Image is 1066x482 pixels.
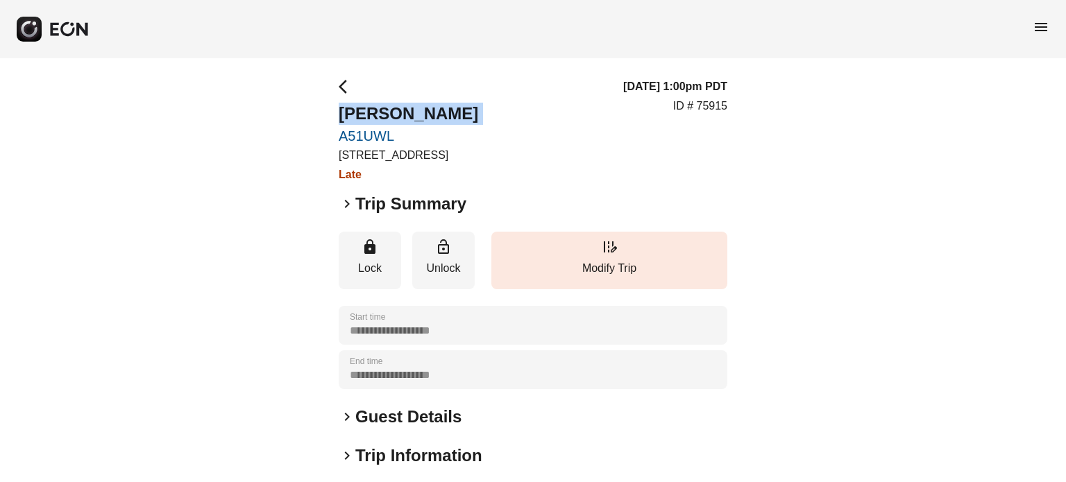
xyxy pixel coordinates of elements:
h2: [PERSON_NAME] [339,103,478,125]
h2: Trip Information [355,445,482,467]
p: Unlock [419,260,468,277]
span: keyboard_arrow_right [339,447,355,464]
span: lock [362,239,378,255]
h2: Trip Summary [355,193,466,215]
span: arrow_back_ios [339,78,355,95]
span: keyboard_arrow_right [339,196,355,212]
h2: Guest Details [355,406,462,428]
button: Lock [339,232,401,289]
h3: [DATE] 1:00pm PDT [623,78,727,95]
p: Modify Trip [498,260,720,277]
button: Unlock [412,232,475,289]
span: menu [1033,19,1049,35]
h3: Late [339,166,478,183]
p: Lock [346,260,394,277]
span: keyboard_arrow_right [339,408,355,425]
p: [STREET_ADDRESS] [339,147,478,164]
a: A51UWL [339,128,478,144]
button: Modify Trip [491,232,727,289]
span: edit_road [601,239,618,255]
span: lock_open [435,239,452,255]
p: ID # 75915 [673,98,727,114]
